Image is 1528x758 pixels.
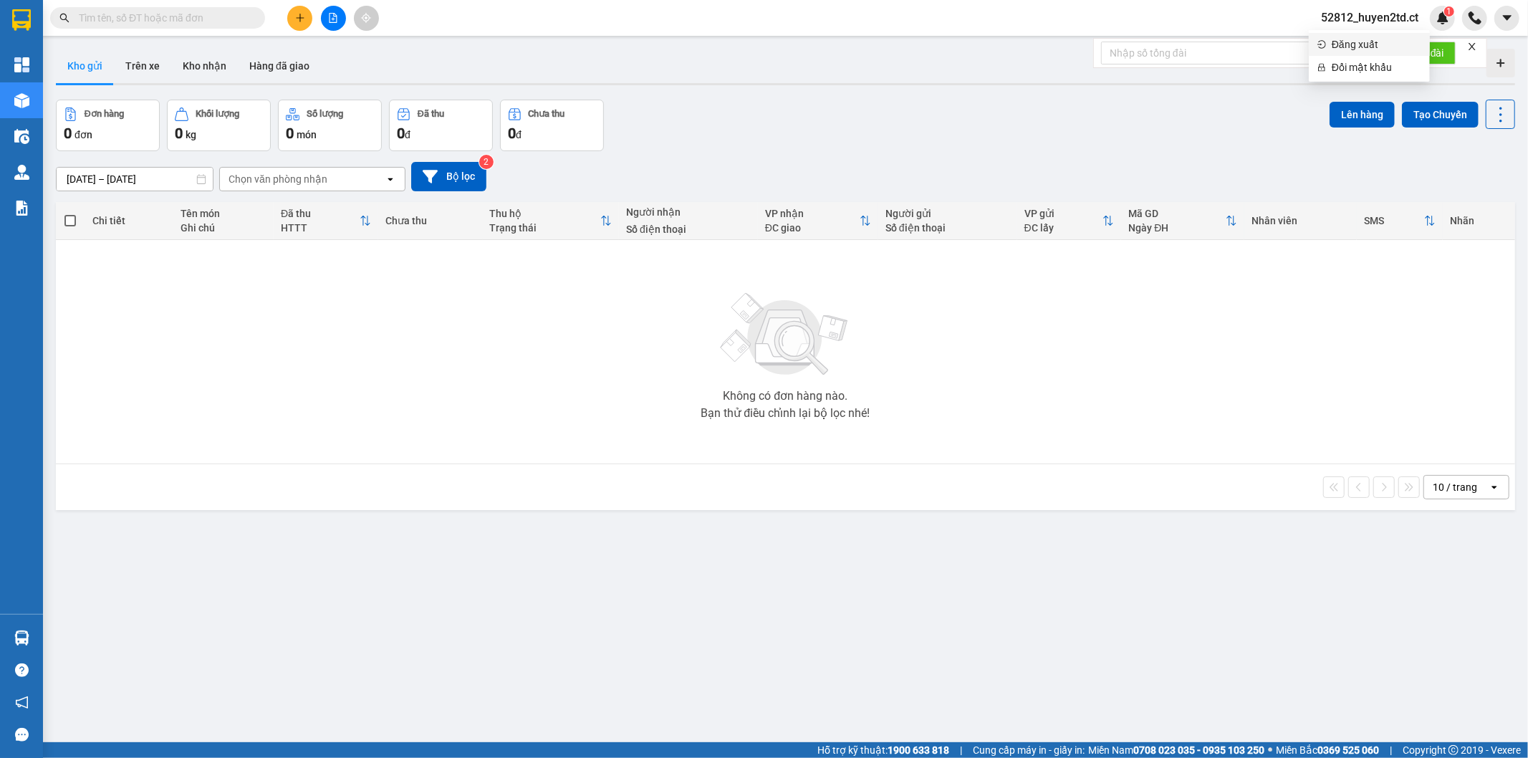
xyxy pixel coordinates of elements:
[529,109,565,119] div: Chưa thu
[723,390,847,402] div: Không có đơn hàng nào.
[885,222,1010,234] div: Số điện thoại
[15,728,29,742] span: message
[973,742,1085,758] span: Cung cấp máy in - giấy in:
[238,49,321,83] button: Hàng đã giao
[286,125,294,142] span: 0
[14,57,29,72] img: dashboard-icon
[765,208,860,219] div: VP nhận
[1402,102,1479,128] button: Tạo Chuyến
[14,93,29,108] img: warehouse-icon
[1469,11,1481,24] img: phone-icon
[1276,742,1379,758] span: Miền Bắc
[297,129,317,140] span: món
[12,9,31,31] img: logo-vxr
[405,129,410,140] span: đ
[14,201,29,216] img: solution-icon
[490,222,600,234] div: Trạng thái
[479,155,494,169] sup: 2
[411,162,486,191] button: Bộ lọc
[14,630,29,646] img: warehouse-icon
[287,6,312,31] button: plus
[1017,202,1122,240] th: Toggle SortBy
[1317,63,1326,72] span: lock
[229,172,327,186] div: Chọn văn phòng nhận
[516,129,522,140] span: đ
[713,284,857,385] img: svg+xml;base64,PHN2ZyBjbGFzcz0ibGlzdC1wbHVnX19zdmciIHhtbG5zPSJodHRwOi8vd3d3LnczLm9yZy8yMDAwL3N2Zy...
[278,100,382,151] button: Số lượng0món
[167,100,271,151] button: Khối lượng0kg
[1133,744,1264,756] strong: 0708 023 035 - 0935 103 250
[171,49,238,83] button: Kho nhận
[14,129,29,144] img: warehouse-icon
[14,165,29,180] img: warehouse-icon
[1489,481,1500,493] svg: open
[418,109,444,119] div: Đã thu
[1024,208,1103,219] div: VP gửi
[389,100,493,151] button: Đã thu0đ
[397,125,405,142] span: 0
[281,208,360,219] div: Đã thu
[1448,745,1459,755] span: copyright
[626,224,751,235] div: Số điện thoại
[92,215,166,226] div: Chi tiết
[758,202,878,240] th: Toggle SortBy
[79,10,248,26] input: Tìm tên, số ĐT hoặc mã đơn
[765,222,860,234] div: ĐC giao
[186,129,196,140] span: kg
[385,173,396,185] svg: open
[59,13,69,23] span: search
[490,208,600,219] div: Thu hộ
[1101,42,1352,64] input: Nhập số tổng đài
[385,215,476,226] div: Chưa thu
[1024,222,1103,234] div: ĐC lấy
[1494,6,1519,31] button: caret-down
[361,13,371,23] span: aim
[85,109,124,119] div: Đơn hàng
[817,742,949,758] span: Hỗ trợ kỹ thuật:
[1486,49,1515,77] div: Tạo kho hàng mới
[1450,215,1508,226] div: Nhãn
[1330,102,1395,128] button: Lên hàng
[885,208,1010,219] div: Người gửi
[1317,40,1326,49] span: login
[1128,208,1226,219] div: Mã GD
[56,100,160,151] button: Đơn hàng0đơn
[508,125,516,142] span: 0
[701,408,870,419] div: Bạn thử điều chỉnh lại bộ lọc nhé!
[295,13,305,23] span: plus
[1501,11,1514,24] span: caret-down
[196,109,239,119] div: Khối lượng
[328,13,338,23] span: file-add
[1310,9,1430,27] span: 52812_huyen2td.ct
[1121,202,1244,240] th: Toggle SortBy
[281,222,360,234] div: HTTT
[56,49,114,83] button: Kho gửi
[1332,59,1421,75] span: Đổi mật khẩu
[1128,222,1226,234] div: Ngày ĐH
[483,202,619,240] th: Toggle SortBy
[75,129,92,140] span: đơn
[626,206,751,218] div: Người nhận
[960,742,962,758] span: |
[500,100,604,151] button: Chưa thu0đ
[1433,480,1477,494] div: 10 / trang
[114,49,171,83] button: Trên xe
[1332,37,1421,52] span: Đăng xuất
[181,208,266,219] div: Tên món
[181,222,266,234] div: Ghi chú
[1436,11,1449,24] img: icon-new-feature
[1467,42,1477,52] span: close
[274,202,378,240] th: Toggle SortBy
[321,6,346,31] button: file-add
[175,125,183,142] span: 0
[15,696,29,709] span: notification
[1390,742,1392,758] span: |
[57,168,213,191] input: Select a date range.
[1444,6,1454,16] sup: 1
[1364,215,1424,226] div: SMS
[64,125,72,142] span: 0
[1268,747,1272,753] span: ⚪️
[1088,742,1264,758] span: Miền Nam
[1357,202,1443,240] th: Toggle SortBy
[1317,744,1379,756] strong: 0369 525 060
